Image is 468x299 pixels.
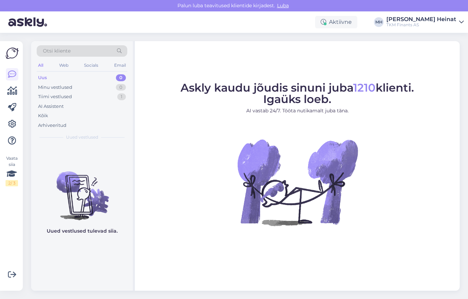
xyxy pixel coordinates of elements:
[386,17,464,28] a: [PERSON_NAME] HeinatTKM Finants AS
[38,103,64,110] div: AI Assistent
[235,120,360,244] img: No Chat active
[38,122,66,129] div: Arhiveeritud
[31,159,133,221] img: No chats
[6,180,18,186] div: 2 / 3
[47,227,118,235] p: Uued vestlused tulevad siia.
[38,74,47,81] div: Uus
[38,93,72,100] div: Tiimi vestlused
[275,2,291,9] span: Luba
[43,47,71,55] span: Otsi kliente
[83,61,100,70] div: Socials
[116,84,126,91] div: 0
[386,22,456,28] div: TKM Finants AS
[66,134,98,140] span: Uued vestlused
[58,61,70,70] div: Web
[181,81,414,106] span: Askly kaudu jõudis sinuni juba klienti. Igaüks loeb.
[181,107,414,114] p: AI vastab 24/7. Tööta nutikamalt juba täna.
[353,81,376,94] span: 1210
[113,61,127,70] div: Email
[6,155,18,186] div: Vaata siia
[374,17,384,27] div: MH
[116,74,126,81] div: 0
[6,47,19,60] img: Askly Logo
[37,61,45,70] div: All
[38,84,72,91] div: Minu vestlused
[315,16,357,28] div: Aktiivne
[38,112,48,119] div: Kõik
[386,17,456,22] div: [PERSON_NAME] Heinat
[117,93,126,100] div: 1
